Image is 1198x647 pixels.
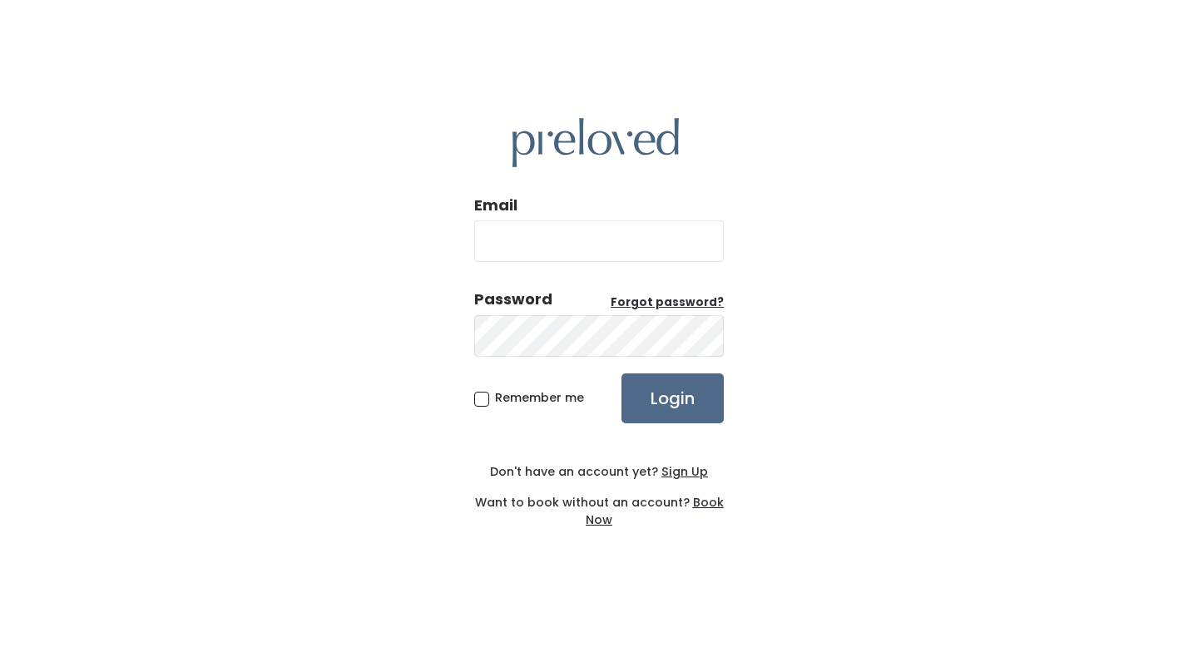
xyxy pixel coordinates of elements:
[474,195,517,216] label: Email
[474,481,724,529] div: Want to book without an account?
[512,118,679,167] img: preloved logo
[474,463,724,481] div: Don't have an account yet?
[586,494,724,528] a: Book Now
[658,463,708,480] a: Sign Up
[474,289,552,310] div: Password
[611,294,724,311] a: Forgot password?
[495,389,584,406] span: Remember me
[621,373,724,423] input: Login
[611,294,724,310] u: Forgot password?
[661,463,708,480] u: Sign Up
